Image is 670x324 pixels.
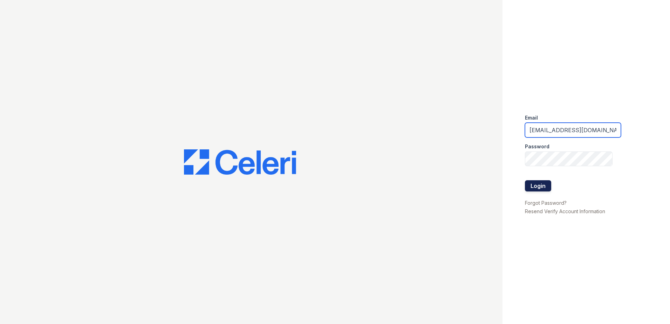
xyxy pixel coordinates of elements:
img: CE_Logo_Blue-a8612792a0a2168367f1c8372b55b34899dd931a85d93a1a3d3e32e68fde9ad4.png [184,149,296,175]
button: Login [525,180,551,191]
a: Forgot Password? [525,200,567,206]
a: Resend Verify Account Information [525,208,605,214]
label: Email [525,114,538,121]
label: Password [525,143,549,150]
